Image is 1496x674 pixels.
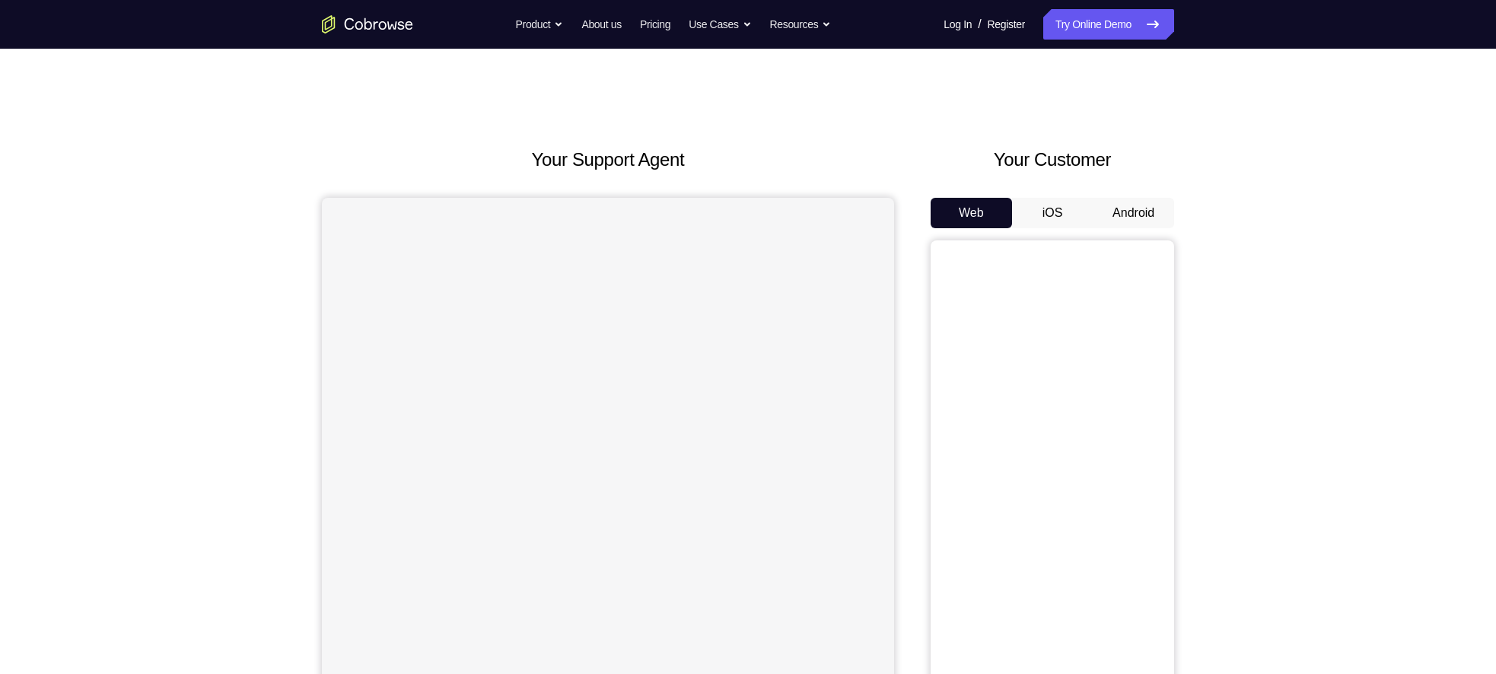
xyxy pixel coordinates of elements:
span: / [978,15,981,33]
a: Register [988,9,1025,40]
button: Use Cases [689,9,751,40]
h2: Your Support Agent [322,146,894,173]
a: About us [581,9,621,40]
a: Log In [944,9,972,40]
button: iOS [1012,198,1093,228]
button: Resources [770,9,832,40]
h2: Your Customer [931,146,1174,173]
a: Pricing [640,9,670,40]
button: Web [931,198,1012,228]
a: Go to the home page [322,15,413,33]
button: Android [1093,198,1174,228]
button: Product [516,9,564,40]
a: Try Online Demo [1043,9,1174,40]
